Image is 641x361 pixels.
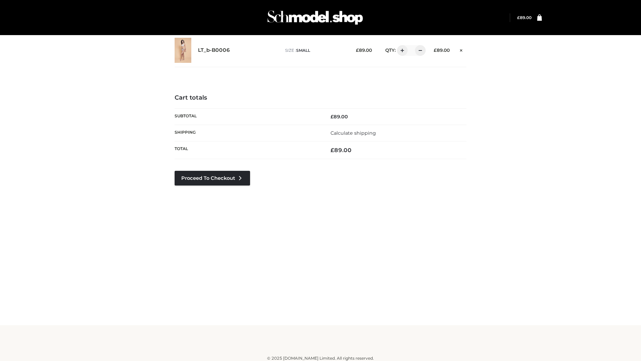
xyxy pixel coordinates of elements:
span: £ [517,15,520,20]
span: £ [331,114,334,120]
span: £ [331,147,334,153]
a: LT_b-B0006 [198,47,230,53]
span: £ [434,47,437,53]
img: Schmodel Admin 964 [265,4,365,31]
a: Remove this item [456,45,466,54]
a: Proceed to Checkout [175,171,250,186]
span: £ [356,47,359,53]
div: QTY: [379,45,423,56]
a: Calculate shipping [331,130,376,136]
th: Shipping [175,125,320,141]
bdi: 89.00 [434,47,450,53]
bdi: 89.00 [331,114,348,120]
th: Subtotal [175,108,320,125]
p: size : [285,47,346,53]
a: £89.00 [517,15,531,20]
th: Total [175,141,320,159]
bdi: 89.00 [331,147,352,153]
span: SMALL [296,48,310,53]
h4: Cart totals [175,94,466,102]
bdi: 89.00 [356,47,372,53]
bdi: 89.00 [517,15,531,20]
